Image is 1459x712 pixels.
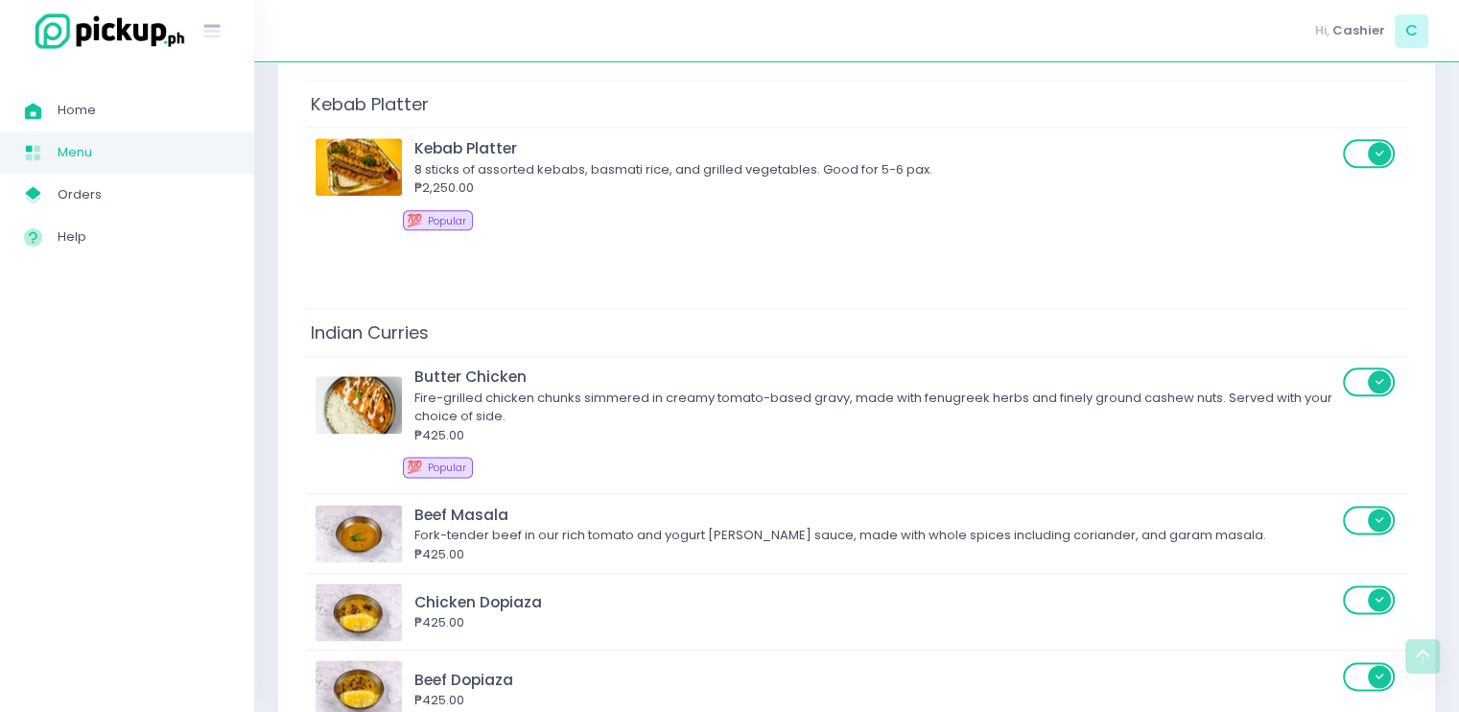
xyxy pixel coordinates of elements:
div: 8 sticks of assorted kebabs, basmati rice, and grilled vegetables. Good for 5-6 pax. [414,160,1337,179]
div: ₱2,250.00 [414,178,1337,198]
span: Help [58,225,230,249]
td: Kebab PlatterKebab Platter8 sticks of assorted kebabs, basmati rice, and grilled vegetables. Good... [306,128,1407,246]
div: Kebab Platter Kebab PlatterKebab Platter8 sticks of assorted kebabs, basmati rice, and grilled ve... [306,80,1407,308]
img: Beef Masala [316,505,402,562]
span: Orders [58,182,230,207]
div: Fork-tender beef in our rich tomato and yogurt [PERSON_NAME] sauce, made with whole spices includ... [414,526,1337,545]
span: C [1395,14,1428,48]
td: Beef MasalaBeef MasalaFork-tender beef in our rich tomato and yogurt [PERSON_NAME] sauce, made wi... [306,493,1407,573]
div: Fire-grilled chicken chunks simmered in creamy tomato-based gravy, made with fenugreek herbs and ... [414,389,1337,426]
span: Menu [58,140,230,165]
span: 💯 [407,458,422,476]
img: Butter Chicken [316,376,402,434]
img: logo [24,11,187,52]
span: Cashier [1332,21,1385,40]
span: Hi, [1315,21,1330,40]
img: Chicken Dopiaza [316,583,402,641]
div: ₱425.00 [414,613,1337,632]
img: Kebab Platter [316,138,402,196]
span: Indian Curries [306,316,434,349]
td: Chicken DopiazaChicken Dopiaza₱425.00 [306,573,1407,651]
div: Butter Chicken [414,366,1337,388]
div: ₱425.00 [414,545,1337,564]
div: Beef Masala [414,504,1337,526]
span: Kebab Platter [306,87,434,121]
div: Chicken Dopiaza [414,591,1337,613]
span: Popular [428,461,466,475]
span: 💯 [407,211,422,229]
span: Home [58,98,230,123]
div: ₱425.00 [414,691,1337,710]
div: Kebab Platter [414,137,1337,159]
td: Butter ChickenButter ChickenFire-grilled chicken chunks simmered in creamy tomato-based gravy, ma... [306,356,1407,493]
div: ₱425.00 [414,426,1337,445]
div: Beef Dopiaza [414,669,1337,691]
span: Popular [428,214,466,228]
